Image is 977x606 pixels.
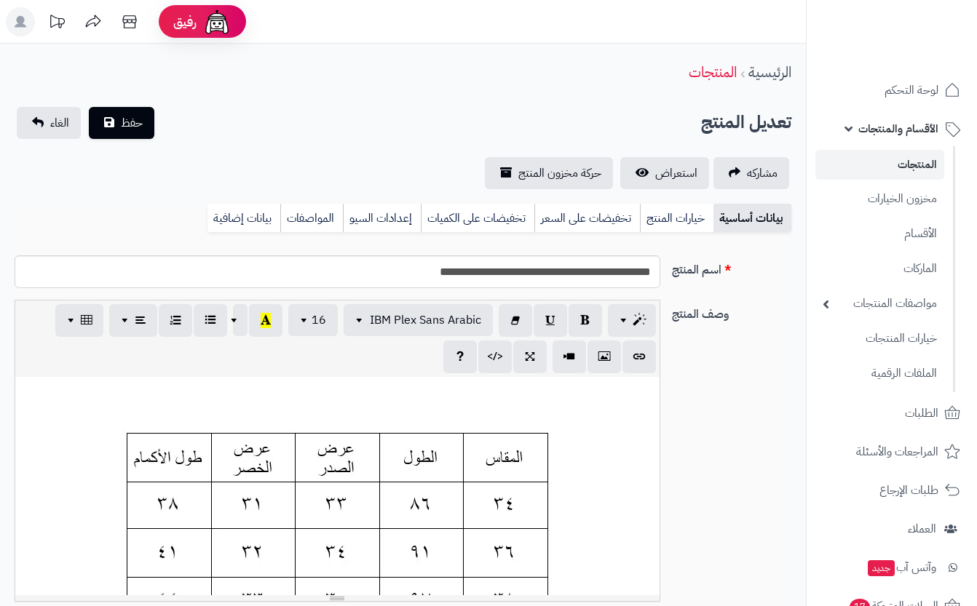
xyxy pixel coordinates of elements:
span: حركة مخزون المنتج [518,164,601,182]
a: الطلبات [815,396,968,431]
a: حركة مخزون المنتج [485,157,613,189]
a: المنتجات [689,61,737,83]
span: 16 [312,311,326,329]
span: لوحة التحكم [885,80,938,100]
a: تخفيضات على الكميات [421,204,534,233]
span: الغاء [50,114,69,132]
a: المواصفات [280,204,343,233]
a: مخزون الخيارات [815,183,944,215]
a: إعدادات السيو [343,204,421,233]
a: لوحة التحكم [815,73,968,108]
a: مشاركه [713,157,789,189]
a: الغاء [17,107,81,139]
a: العملاء [815,511,968,546]
span: وآتس آب [866,557,936,578]
label: اسم المنتج [666,255,798,279]
a: بيانات أساسية [713,204,791,233]
a: طلبات الإرجاع [815,473,968,508]
a: تخفيضات على السعر [534,204,640,233]
span: جديد [868,560,895,576]
a: الأقسام [815,218,944,250]
a: الملفات الرقمية [815,358,944,389]
a: تحديثات المنصة [39,7,75,40]
a: الرئيسية [748,61,791,83]
a: المراجعات والأسئلة [815,434,968,469]
span: حفظ [121,114,143,132]
span: المراجعات والأسئلة [856,442,938,462]
a: وآتس آبجديد [815,550,968,585]
button: حفظ [89,107,154,139]
span: العملاء [908,519,936,539]
span: الطلبات [905,403,938,423]
button: IBM Plex Sans Arabic [344,304,493,336]
button: 16 [288,304,338,336]
img: ai-face.png [202,7,232,36]
span: مشاركه [747,164,778,182]
a: خيارات المنتج [640,204,713,233]
a: المنتجات [815,150,944,180]
span: استعراض [655,164,697,182]
img: logo-2.png [878,39,963,69]
label: وصف المنتج [666,300,798,323]
span: الأقسام والمنتجات [858,119,938,139]
a: مواصفات المنتجات [815,288,944,319]
span: IBM Plex Sans Arabic [370,311,481,329]
h2: تعديل المنتج [701,108,791,137]
span: رفيق [173,13,197,31]
a: استعراض [620,157,709,189]
a: خيارات المنتجات [815,323,944,354]
a: بيانات إضافية [207,204,280,233]
span: طلبات الإرجاع [879,480,938,501]
a: الماركات [815,253,944,284]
